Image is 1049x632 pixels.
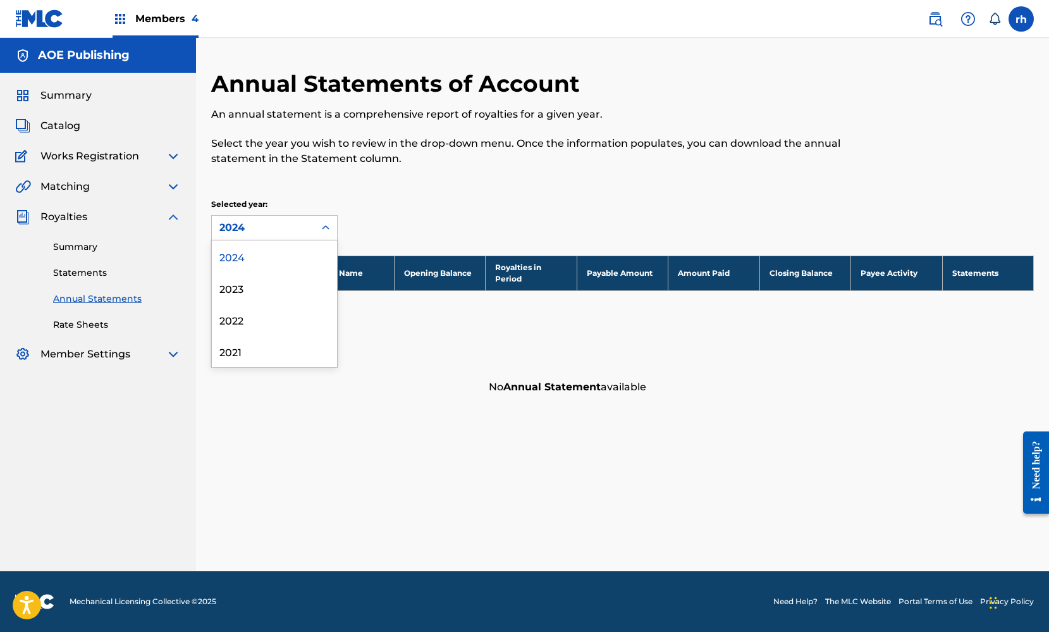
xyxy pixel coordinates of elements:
[40,209,87,225] span: Royalties
[928,11,943,27] img: search
[15,179,31,194] img: Matching
[15,48,30,63] img: Accounts
[980,596,1034,607] a: Privacy Policy
[212,335,337,367] div: 2021
[212,304,337,335] div: 2022
[40,347,130,362] span: Member Settings
[15,88,30,103] img: Summary
[988,13,1001,25] div: Notifications
[942,256,1034,290] th: Statements
[211,199,338,210] p: Selected year:
[955,6,981,32] div: Help
[40,88,92,103] span: Summary
[135,11,199,26] span: Members
[211,70,586,98] h2: Annual Statements of Account
[15,118,30,133] img: Catalog
[40,179,90,194] span: Matching
[15,118,80,133] a: CatalogCatalog
[486,256,577,290] th: Royalties in Period
[773,596,818,607] a: Need Help?
[482,373,1034,401] div: No available
[15,149,32,164] img: Works Registration
[166,209,181,225] img: expand
[166,179,181,194] img: expand
[303,256,395,290] th: Payee Name
[503,381,601,393] strong: Annual Statement
[15,209,30,225] img: Royalties
[40,118,80,133] span: Catalog
[166,347,181,362] img: expand
[53,292,181,306] a: Annual Statements
[15,347,30,362] img: Member Settings
[759,256,851,290] th: Closing Balance
[53,240,181,254] a: Summary
[15,88,92,103] a: SummarySummary
[960,11,976,27] img: help
[15,594,54,609] img: logo
[219,220,307,235] div: 2024
[53,266,181,280] a: Statements
[1009,6,1034,32] div: User Menu
[113,11,128,27] img: Top Rightsholders
[990,584,997,622] div: Drag
[394,256,486,290] th: Opening Balance
[70,596,216,607] span: Mechanical Licensing Collective © 2025
[211,107,845,122] p: An annual statement is a comprehensive report of royalties for a given year.
[899,596,972,607] a: Portal Terms of Use
[1014,419,1049,527] iframe: Resource Center
[211,136,845,166] p: Select the year you wish to review in the drop-down menu. Once the information populates, you can...
[40,149,139,164] span: Works Registration
[577,256,668,290] th: Payable Amount
[192,13,199,25] span: 4
[38,48,130,63] h5: AOE Publishing
[986,571,1049,632] iframe: Chat Widget
[825,596,891,607] a: The MLC Website
[212,240,337,272] div: 2024
[166,149,181,164] img: expand
[212,272,337,304] div: 2023
[53,318,181,331] a: Rate Sheets
[851,256,943,290] th: Payee Activity
[15,9,64,28] img: MLC Logo
[923,6,948,32] a: Public Search
[668,256,760,290] th: Amount Paid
